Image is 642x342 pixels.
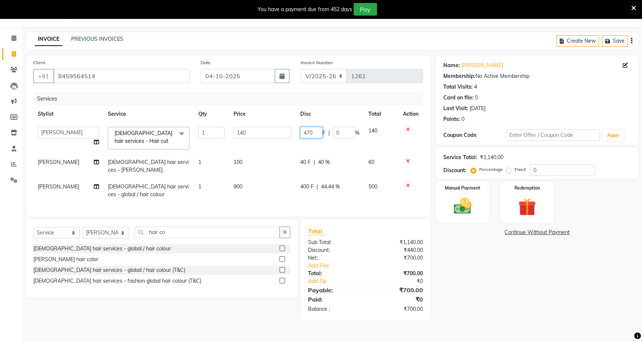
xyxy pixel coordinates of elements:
[33,69,54,83] button: +91
[194,106,229,122] th: Qty
[443,131,506,139] div: Coupon Code
[322,129,325,137] span: F
[302,286,365,295] div: Payable:
[514,185,540,191] label: Redemption
[513,196,542,218] img: _gift.svg
[443,72,476,80] div: Membership:
[71,36,123,42] a: PREVIOUS INVOICES
[302,239,365,246] div: Sub Total:
[479,166,503,173] label: Percentage
[198,159,201,165] span: 1
[443,167,466,174] div: Discount:
[328,129,330,137] span: |
[168,138,172,144] a: x
[443,62,460,69] div: Name:
[33,266,185,274] div: [DEMOGRAPHIC_DATA] hair services - global / hair colour (T&C)
[365,305,428,313] div: ₹700.00
[33,106,103,122] th: Stylist
[398,106,423,122] th: Action
[300,183,314,191] span: 400 F
[201,59,211,66] label: Date
[229,106,296,122] th: Price
[115,130,172,144] span: [DEMOGRAPHIC_DATA] hair services - Hair cut
[300,158,311,166] span: 40 F
[514,166,526,173] label: Fixed
[318,158,330,166] span: 40 %
[34,92,428,106] div: Services
[33,59,45,66] label: Client
[602,35,628,47] button: Save
[448,196,477,216] img: _cash.svg
[355,129,360,137] span: %
[443,115,460,123] div: Points:
[33,277,201,285] div: [DEMOGRAPHIC_DATA] hair services - fashion global hair colour (T&C)
[302,270,365,277] div: Total:
[365,254,428,262] div: ₹700.00
[365,239,428,246] div: ₹1,140.00
[354,3,377,16] button: Pay
[368,183,377,190] span: 500
[365,295,428,304] div: ₹0
[443,94,474,102] div: Card on file:
[302,254,365,262] div: Net:
[445,185,480,191] label: Manual Payment
[364,106,398,122] th: Total
[365,270,428,277] div: ₹700.00
[603,130,624,141] button: Apply
[302,295,365,304] div: Paid:
[443,83,473,91] div: Total Visits:
[302,277,376,285] a: Add Tip
[198,183,201,190] span: 1
[461,62,503,69] a: [PERSON_NAME]
[301,59,333,66] label: Invoice Number
[506,129,600,141] input: Enter Offer / Coupon Code
[474,83,477,91] div: 4
[135,227,280,238] input: Search or Scan
[365,286,428,295] div: ₹700.00
[556,35,599,47] button: Create New
[368,127,377,134] span: 140
[302,262,429,270] a: Add. Fee
[234,159,242,165] span: 100
[108,183,189,198] span: [DEMOGRAPHIC_DATA] hair services - global / hair colour
[108,159,189,173] span: [DEMOGRAPHIC_DATA] hair services - [PERSON_NAME]
[443,72,631,80] div: No Active Membership
[480,154,503,161] div: ₹1,140.00
[437,228,637,236] a: Continue Without Payment
[258,6,352,13] div: You have a payment due from 452 days
[314,158,315,166] span: |
[302,305,365,313] div: Balance :
[475,94,478,102] div: 0
[368,159,374,165] span: 60
[302,246,365,254] div: Discount:
[38,159,79,165] span: [PERSON_NAME]
[376,277,428,285] div: ₹0
[470,105,486,112] div: [DATE]
[103,106,194,122] th: Service
[443,105,468,112] div: Last Visit:
[53,69,189,83] input: Search by Name/Mobile/Email/Code
[234,183,242,190] span: 900
[443,154,477,161] div: Service Total:
[461,115,464,123] div: 0
[321,183,340,191] span: 44.44 %
[308,227,325,235] span: Total
[296,106,364,122] th: Disc
[317,183,318,191] span: |
[33,245,171,253] div: [DEMOGRAPHIC_DATA] hair services - global / hair colour
[33,256,98,263] div: [PERSON_NAME] hair color
[35,33,62,46] a: INVOICE
[365,246,428,254] div: ₹440.00
[38,183,79,190] span: [PERSON_NAME]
